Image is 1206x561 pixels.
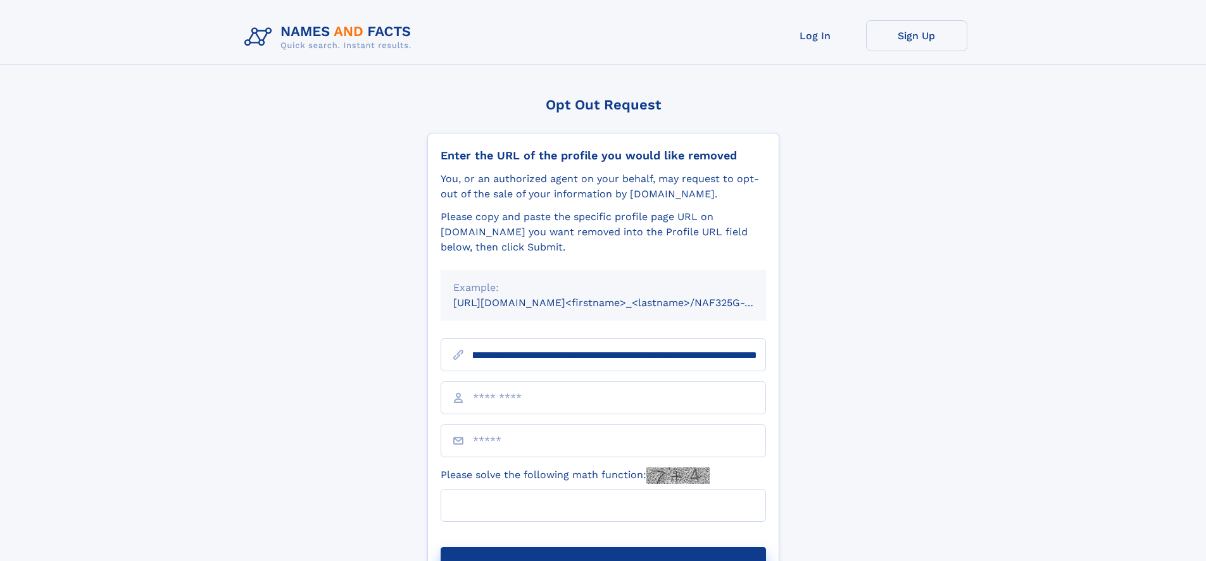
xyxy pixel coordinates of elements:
[765,20,866,51] a: Log In
[453,280,753,295] div: Example:
[441,149,766,163] div: Enter the URL of the profile you would like removed
[441,171,766,202] div: You, or an authorized agent on your behalf, may request to opt-out of the sale of your informatio...
[441,467,710,484] label: Please solve the following math function:
[239,20,422,54] img: Logo Names and Facts
[866,20,967,51] a: Sign Up
[453,297,790,309] small: [URL][DOMAIN_NAME]<firstname>_<lastname>/NAF325G-xxxxxxxx
[427,97,779,113] div: Opt Out Request
[441,209,766,255] div: Please copy and paste the specific profile page URL on [DOMAIN_NAME] you want removed into the Pr...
